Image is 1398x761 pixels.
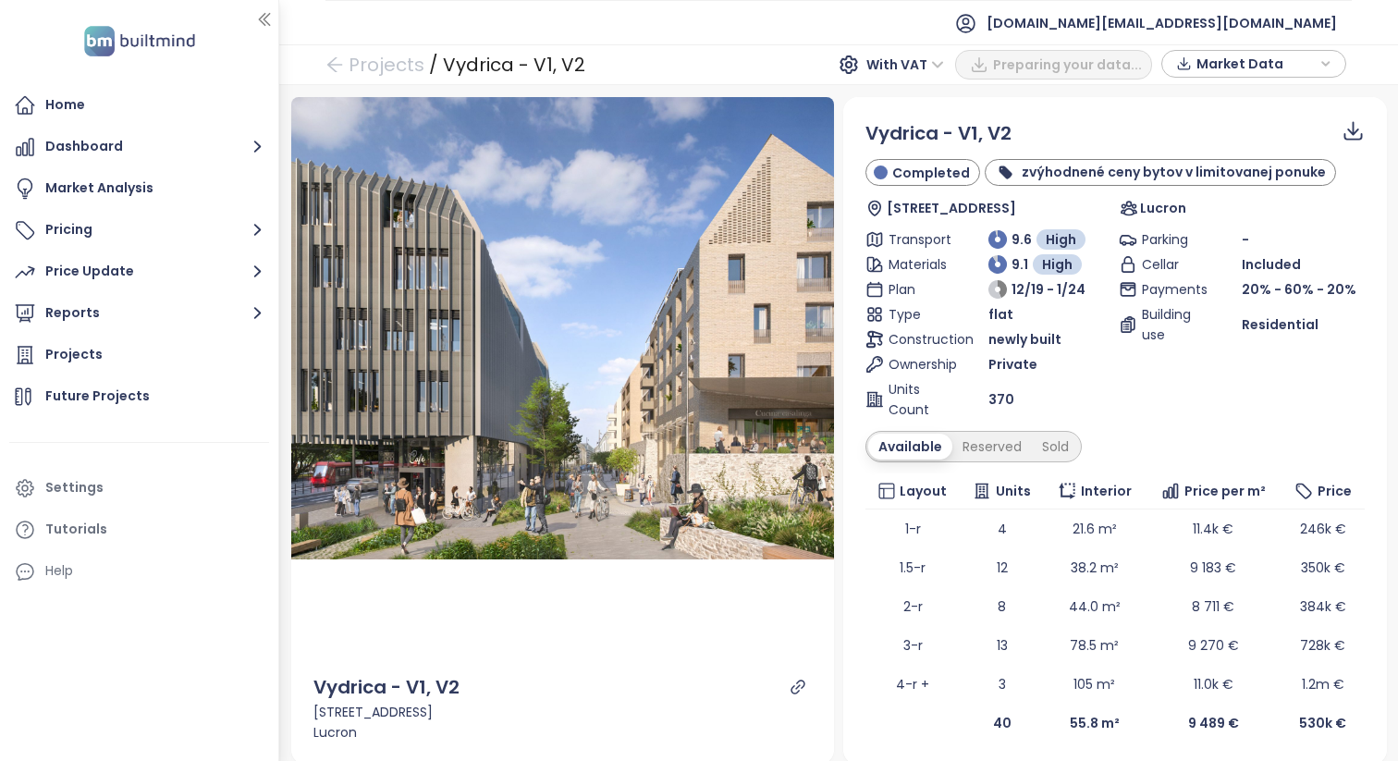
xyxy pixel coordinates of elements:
span: Price [1318,481,1352,501]
span: 9 270 € [1188,636,1239,655]
span: arrow-left [325,55,344,74]
div: Help [45,559,73,583]
span: Completed [892,163,970,183]
span: Layout [900,481,947,501]
span: 9.6 [1012,229,1032,250]
span: 384k € [1300,597,1346,616]
a: arrow-left Projects [325,48,424,81]
span: Included [1242,254,1301,275]
span: flat [988,304,1013,325]
span: High [1046,229,1076,250]
span: Units [996,481,1031,501]
td: 21.6 m² [1044,509,1146,548]
td: 4 [960,509,1043,548]
div: Projects [45,343,103,366]
div: [STREET_ADDRESS] [313,702,813,722]
a: Settings [9,470,269,507]
span: With VAT [866,51,944,79]
button: Price Update [9,253,269,290]
span: Units Count [889,379,950,420]
a: Future Projects [9,378,269,415]
span: 8 711 € [1192,597,1234,616]
span: Transport [889,229,950,250]
td: 78.5 m² [1044,626,1146,665]
span: Cellar [1142,254,1204,275]
span: Type [889,304,950,325]
span: [STREET_ADDRESS] [887,198,1016,218]
td: 3 [960,665,1043,704]
span: 728k € [1300,636,1345,655]
span: Interior [1081,481,1132,501]
a: Home [9,87,269,124]
div: Sold [1032,434,1079,460]
span: Vydrica - V1, V2 [865,119,1012,148]
td: 105 m² [1044,665,1146,704]
td: 38.2 m² [1044,548,1146,587]
a: Tutorials [9,511,269,548]
b: 530k € [1299,714,1346,732]
span: Plan [889,279,950,300]
div: Future Projects [45,385,150,408]
td: 3-r [865,626,960,665]
td: 4-r + [865,665,960,704]
span: 12/19 - 1/24 [1012,279,1085,300]
div: Tutorials [45,518,107,541]
span: 11.0k € [1194,675,1233,693]
span: 350k € [1301,558,1345,577]
td: 12 [960,548,1043,587]
div: Settings [45,476,104,499]
b: 40 [993,714,1012,732]
span: Preparing your data... [993,55,1142,75]
div: Available [868,434,952,460]
div: Help [9,553,269,590]
span: 370 [988,389,1014,410]
div: Reserved [952,434,1032,460]
button: Dashboard [9,129,269,166]
div: Lucron [313,722,813,743]
img: logo [79,22,201,60]
span: 9 183 € [1190,558,1236,577]
div: Vydrica - V1, V2 [443,48,585,81]
span: - [1242,230,1249,249]
td: 2-r [865,587,960,626]
b: 9 489 € [1188,714,1239,732]
span: Construction [889,329,950,350]
a: link [790,679,806,695]
span: 1.2m € [1302,675,1344,693]
div: Home [45,93,85,117]
span: Ownership [889,354,950,374]
span: High [1042,254,1073,275]
span: Residential [1242,314,1318,335]
span: Market Data [1196,50,1316,78]
td: 44.0 m² [1044,587,1146,626]
a: Projects [9,337,269,374]
div: Market Analysis [45,177,153,200]
span: 11.4k € [1193,520,1233,538]
span: Price per m² [1184,481,1266,501]
a: Market Analysis [9,170,269,207]
button: Preparing your data... [955,50,1152,80]
span: 20% - 60% - 20% [1242,280,1356,299]
td: 1-r [865,509,960,548]
button: Reports [9,295,269,332]
div: / [429,48,438,81]
button: Pricing [9,212,269,249]
div: Price Update [45,260,134,283]
span: newly built [988,329,1061,350]
div: Vydrica - V1, V2 [313,673,460,702]
span: Materials [889,254,950,275]
span: 9.1 [1012,254,1028,275]
b: zvýhodnené ceny bytov v limitovanej ponuke [1022,163,1326,181]
span: Payments [1142,279,1204,300]
span: Parking [1142,229,1204,250]
div: button [1171,50,1336,78]
td: 1.5-r [865,548,960,587]
td: 13 [960,626,1043,665]
b: 55.8 m² [1070,714,1120,732]
span: Lucron [1140,198,1186,218]
span: 246k € [1300,520,1346,538]
td: 8 [960,587,1043,626]
span: [DOMAIN_NAME][EMAIL_ADDRESS][DOMAIN_NAME] [987,1,1337,45]
span: Building use [1142,304,1204,345]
